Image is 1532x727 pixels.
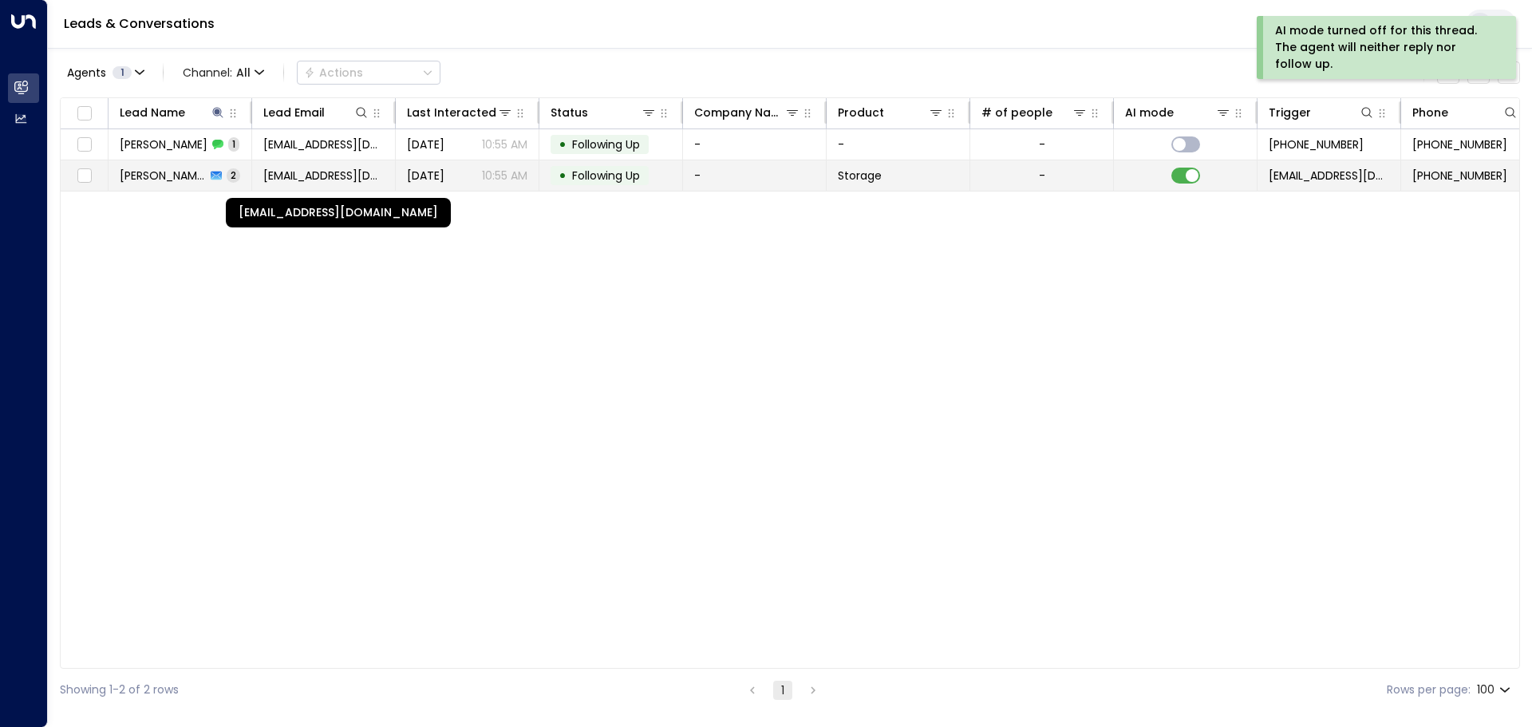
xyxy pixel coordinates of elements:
span: All [236,66,251,79]
nav: pagination navigation [742,680,823,700]
span: Following Up [572,136,640,152]
span: jaydenchelsea@hotmail.co.uk [263,168,384,184]
span: leads@space-station.co.uk [1269,168,1389,184]
span: Channel: [176,61,270,84]
button: Channel:All [176,61,270,84]
div: - [1039,136,1045,152]
div: Lead Email [263,103,325,122]
div: Showing 1-2 of 2 rows [60,682,179,698]
span: Following Up [572,168,640,184]
span: 2 [227,168,240,182]
span: Toggle select row [74,135,94,155]
div: 100 [1477,678,1514,701]
div: Company Name [694,103,800,122]
button: Actions [297,61,440,85]
div: AI mode [1125,103,1174,122]
div: • [559,162,567,189]
div: Status [551,103,657,122]
td: - [827,129,970,160]
span: Jayden Scaife [120,136,207,152]
div: Phone [1412,103,1448,122]
span: Aug 12, 2025 [407,168,444,184]
div: Lead Name [120,103,226,122]
div: Last Interacted [407,103,496,122]
p: 10:55 AM [482,168,527,184]
div: Last Interacted [407,103,513,122]
div: Status [551,103,588,122]
a: Leads & Conversations [64,14,215,33]
p: 10:55 AM [482,136,527,152]
td: - [683,129,827,160]
button: Agents1 [60,61,150,84]
div: - [1039,168,1045,184]
span: +447772325380 [1269,136,1364,152]
div: • [559,131,567,158]
button: page 1 [773,681,792,700]
div: Product [838,103,884,122]
div: Phone [1412,103,1518,122]
div: Product [838,103,944,122]
div: Button group with a nested menu [297,61,440,85]
div: [EMAIL_ADDRESS][DOMAIN_NAME] [226,198,451,227]
span: Aug 13, 2025 [407,136,444,152]
span: Agents [67,67,106,78]
span: 1 [113,66,132,79]
div: Company Name [694,103,784,122]
div: AI mode turned off for this thread. The agent will neither reply nor follow up. [1275,22,1494,73]
span: +447772325380 [1412,136,1507,152]
div: # of people [981,103,1088,122]
td: - [683,160,827,191]
span: Toggle select row [74,166,94,186]
div: AI mode [1125,103,1231,122]
span: Toggle select all [74,104,94,124]
div: Actions [304,65,363,80]
div: # of people [981,103,1052,122]
div: Lead Email [263,103,369,122]
div: Trigger [1269,103,1375,122]
span: jaydenchelsea@hotmail.co.uk [263,136,384,152]
span: 1 [228,137,239,151]
div: Lead Name [120,103,185,122]
span: Jayden Scaife [120,168,206,184]
span: Storage [838,168,882,184]
span: +447772325380 [1412,168,1507,184]
label: Rows per page: [1387,682,1471,698]
div: Trigger [1269,103,1311,122]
